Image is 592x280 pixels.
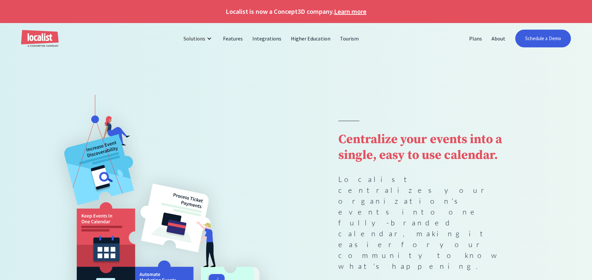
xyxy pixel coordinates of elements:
[334,7,366,16] a: Learn more
[248,31,286,46] a: Integrations
[179,31,218,46] div: Solutions
[218,31,248,46] a: Features
[487,31,510,46] a: About
[286,31,335,46] a: Higher Education
[338,174,507,271] p: Localist centralizes your organization's events into one fully-branded calendar, making it easier...
[183,35,205,42] div: Solutions
[515,30,571,47] a: Schedule a Demo
[21,30,59,47] a: home
[338,132,502,163] strong: Centralize your events into a single, easy to use calendar.
[335,31,364,46] a: Tourism
[465,31,487,46] a: Plans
